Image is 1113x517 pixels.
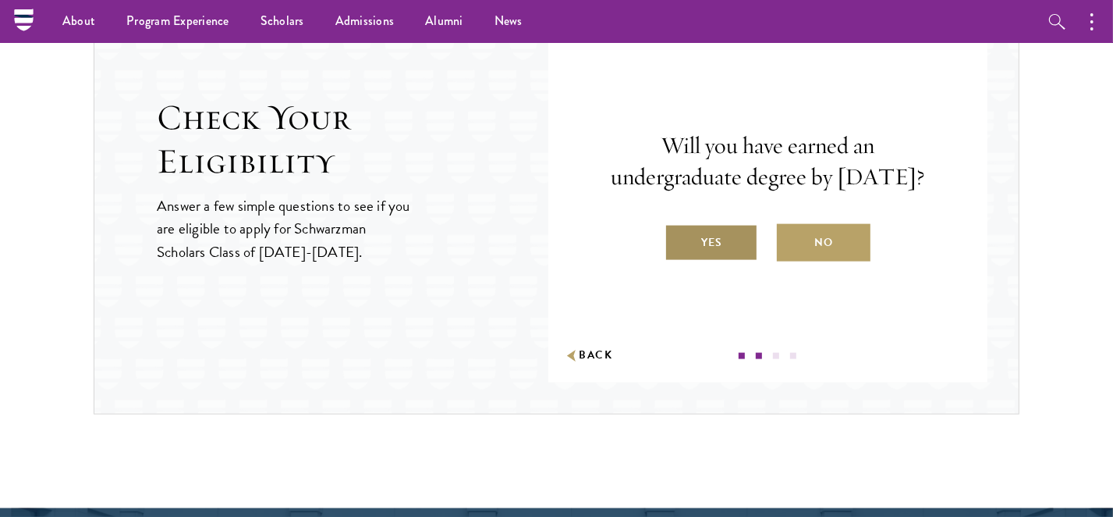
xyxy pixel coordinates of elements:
[564,348,613,364] button: Back
[595,130,941,193] p: Will you have earned an undergraduate degree by [DATE]?
[665,224,758,262] label: Yes
[157,96,548,184] h2: Check Your Eligibility
[157,194,412,262] p: Answer a few simple questions to see if you are eligible to apply for Schwarzman Scholars Class o...
[777,224,870,262] label: No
